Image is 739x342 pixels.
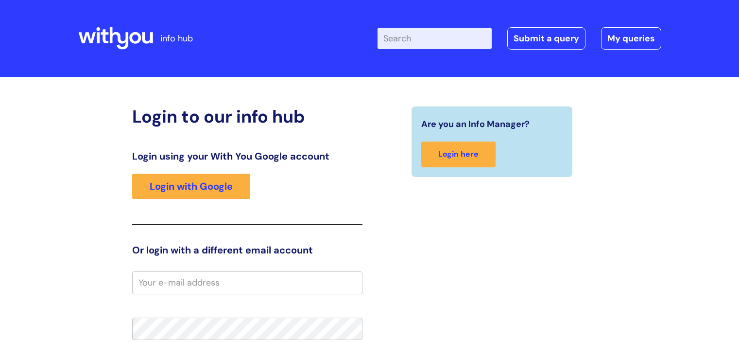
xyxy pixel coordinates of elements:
[132,174,250,199] a: Login with Google
[132,244,362,256] h3: Or login with a different email account
[601,27,661,50] a: My queries
[421,116,530,132] span: Are you an Info Manager?
[132,271,362,294] input: Your e-mail address
[378,28,492,49] input: Search
[132,150,362,162] h3: Login using your With You Google account
[132,106,362,127] h2: Login to our info hub
[160,31,193,46] p: info hub
[421,142,496,167] a: Login here
[507,27,585,50] a: Submit a query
